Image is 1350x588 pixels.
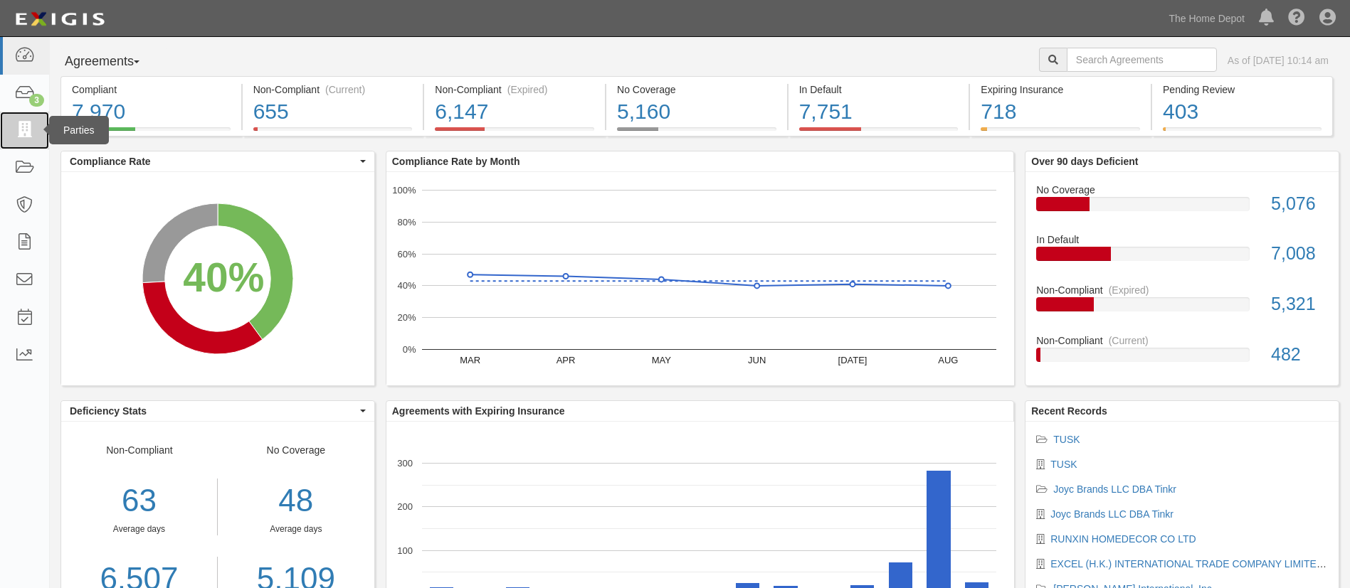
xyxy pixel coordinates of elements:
div: 7,008 [1260,241,1339,267]
div: In Default [799,82,959,97]
a: Non-Compliant(Current)482 [1036,333,1328,373]
b: Over 90 days Deficient [1031,156,1138,167]
div: Pending Review [1163,82,1322,97]
a: In Default7,008 [1036,232,1328,283]
input: Search Agreements [1067,48,1217,72]
a: Joyc Brands LLC DBA Tinkr [1050,508,1174,520]
text: 100 [397,545,413,555]
a: Non-Compliant(Expired)5,321 [1036,283,1328,333]
div: 718 [981,97,1140,127]
div: Parties [49,116,109,144]
text: 100% [392,185,416,196]
div: Non-Compliant (Current) [253,82,413,97]
div: Average days [228,523,364,535]
text: MAY [651,355,671,365]
text: 200 [397,501,413,512]
a: The Home Depot [1161,4,1252,33]
div: 655 [253,97,413,127]
div: 5,076 [1260,191,1339,217]
div: 403 [1163,97,1322,127]
text: 40% [397,280,416,291]
a: Expiring Insurance718 [970,127,1151,139]
div: Compliant [72,82,231,97]
div: As of [DATE] 10:14 am [1228,53,1329,68]
a: No Coverage5,160 [606,127,787,139]
a: Joyc Brands LLC DBA Tinkr [1053,483,1176,495]
button: Compliance Rate [61,151,374,171]
text: 80% [397,217,416,228]
b: Compliance Rate by Month [392,156,520,167]
div: 7,970 [72,97,231,127]
button: Deficiency Stats [61,401,374,421]
text: 60% [397,248,416,259]
div: Expiring Insurance [981,82,1140,97]
a: Compliant7,970 [60,127,241,139]
div: 48 [228,479,364,523]
div: 5,160 [617,97,776,127]
div: In Default [1025,232,1339,247]
div: 3 [29,94,44,107]
text: AUG [938,355,958,365]
div: 7,751 [799,97,959,127]
div: (Current) [1109,333,1149,348]
div: No Coverage [1025,183,1339,197]
button: Agreements [60,48,167,76]
div: 5,321 [1260,292,1339,317]
text: [DATE] [838,355,867,365]
div: (Current) [325,82,365,97]
a: In Default7,751 [789,127,969,139]
a: TUSK [1050,459,1077,470]
div: Non-Compliant [1025,283,1339,297]
i: Help Center - Complianz [1288,10,1305,27]
b: Recent Records [1031,405,1107,417]
div: 63 [61,479,217,523]
a: Non-Compliant(Expired)6,147 [424,127,605,139]
div: (Expired) [1109,283,1149,297]
b: Agreements with Expiring Insurance [392,405,565,417]
a: RUNXIN HOMEDECOR CO LTD [1050,533,1196,545]
a: TUSK [1053,434,1080,445]
div: Average days [61,523,217,535]
text: JUN [748,355,766,365]
img: logo-5460c22ac91f19d4615b14bd174203de0afe785f0fc80cf4dbbc73dc1793850b.png [11,6,109,32]
a: Non-Compliant(Current)655 [243,127,423,139]
text: 20% [397,312,416,323]
span: Deficiency Stats [70,404,357,418]
span: Compliance Rate [70,154,357,169]
text: MAR [460,355,480,365]
svg: A chart. [386,172,1014,385]
div: 482 [1260,342,1339,368]
div: Non-Compliant [1025,333,1339,348]
div: (Expired) [507,82,548,97]
svg: A chart. [61,172,374,385]
text: 0% [402,344,416,355]
div: No Coverage [617,82,776,97]
div: Non-Compliant (Expired) [435,82,594,97]
a: No Coverage5,076 [1036,183,1328,233]
a: Pending Review403 [1152,127,1333,139]
div: 6,147 [435,97,594,127]
text: APR [556,355,575,365]
text: 300 [397,458,413,469]
div: 40% [183,249,264,306]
